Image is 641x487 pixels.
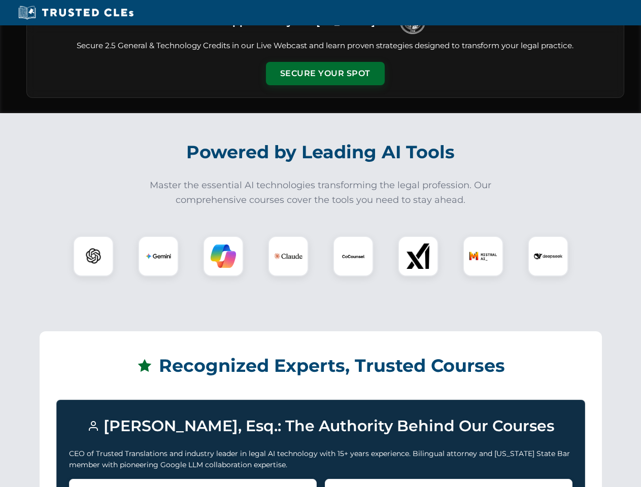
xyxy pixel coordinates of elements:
[143,178,498,207] p: Master the essential AI technologies transforming the legal profession. Our comprehensive courses...
[73,236,114,276] div: ChatGPT
[333,236,374,276] div: CoCounsel
[211,243,236,269] img: Copilot Logo
[398,236,438,276] div: xAI
[79,241,108,271] img: ChatGPT Logo
[341,243,366,269] img: CoCounsel Logo
[274,242,302,270] img: Claude Logo
[69,448,572,471] p: CEO of Trusted Translations and industry leader in legal AI technology with 15+ years experience....
[534,242,562,270] img: DeepSeek Logo
[56,348,585,384] h2: Recognized Experts, Trusted Courses
[406,243,431,269] img: xAI Logo
[463,236,503,276] div: Mistral AI
[528,236,568,276] div: DeepSeek
[266,62,385,85] button: Secure Your Spot
[146,243,171,269] img: Gemini Logo
[69,412,572,440] h3: [PERSON_NAME], Esq.: The Authority Behind Our Courses
[469,242,497,270] img: Mistral AI Logo
[15,5,137,20] img: Trusted CLEs
[40,134,602,170] h2: Powered by Leading AI Tools
[203,236,244,276] div: Copilot
[268,236,309,276] div: Claude
[39,40,612,52] p: Secure 2.5 General & Technology Credits in our Live Webcast and learn proven strategies designed ...
[138,236,179,276] div: Gemini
